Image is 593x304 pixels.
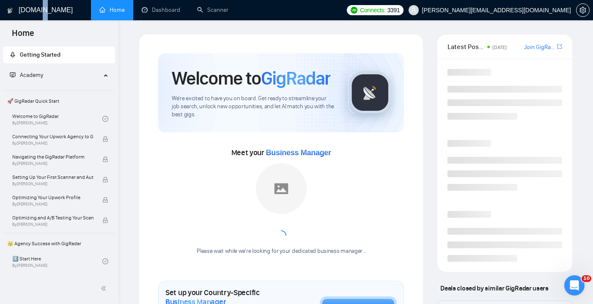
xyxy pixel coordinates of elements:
[102,177,108,183] span: lock
[492,44,507,50] span: [DATE]
[99,6,125,14] a: homeHome
[102,197,108,203] span: lock
[12,202,93,207] span: By [PERSON_NAME]
[360,5,385,15] span: Connects:
[12,252,102,271] a: 1️⃣ Start HereBy[PERSON_NAME]
[351,7,357,14] img: upwork-logo.png
[12,161,93,166] span: By [PERSON_NAME]
[5,27,41,45] span: Home
[102,136,108,142] span: lock
[12,222,93,227] span: By [PERSON_NAME]
[557,43,562,50] span: export
[231,148,331,157] span: Meet your
[4,235,114,252] span: 👑 Agency Success with GigRadar
[349,71,391,114] img: gigradar-logo.png
[261,67,330,90] span: GigRadar
[197,6,228,14] a: searchScanner
[12,214,93,222] span: Optimizing and A/B Testing Your Scanner for Better Results
[437,281,552,296] span: Deals closed by similar GigRadar users
[266,148,331,157] span: Business Manager
[10,72,16,78] span: fund-projection-screen
[557,43,562,51] a: export
[10,52,16,58] span: rocket
[564,275,585,296] iframe: Intercom live chat
[102,156,108,162] span: lock
[387,5,400,15] span: 3391
[577,7,589,14] span: setting
[12,110,102,128] a: Welcome to GigRadarBy[PERSON_NAME]
[12,193,93,202] span: Optimizing Your Upwork Profile
[447,41,484,52] span: Latest Posts from the GigRadar Community
[102,258,108,264] span: check-circle
[192,247,371,255] div: Please wait while we're looking for your dedicated business manager...
[20,51,60,58] span: Getting Started
[411,7,417,13] span: user
[10,71,43,79] span: Academy
[582,275,591,282] span: 10
[12,181,93,186] span: By [PERSON_NAME]
[142,6,180,14] a: dashboardDashboard
[101,284,109,293] span: double-left
[256,163,307,214] img: placeholder.png
[7,4,13,17] img: logo
[12,132,93,141] span: Connecting Your Upwork Agency to GigRadar
[524,43,555,52] a: Join GigRadar Slack Community
[3,47,115,63] li: Getting Started
[576,3,590,17] button: setting
[172,67,330,90] h1: Welcome to
[12,173,93,181] span: Setting Up Your First Scanner and Auto-Bidder
[172,95,335,119] span: We're excited to have you on board. Get ready to streamline your job search, unlock new opportuni...
[102,116,108,122] span: check-circle
[576,7,590,14] a: setting
[275,230,286,241] span: loading
[12,153,93,161] span: Navigating the GigRadar Platform
[12,141,93,146] span: By [PERSON_NAME]
[102,217,108,223] span: lock
[4,93,114,110] span: 🚀 GigRadar Quick Start
[20,71,43,79] span: Academy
